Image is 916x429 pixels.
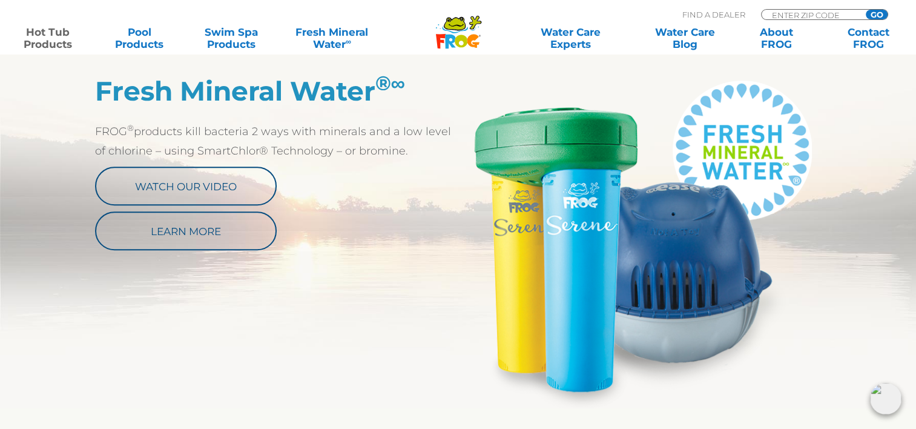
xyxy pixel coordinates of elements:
a: Water CareBlog [649,26,720,50]
sup: ® [127,123,134,133]
a: Water CareExperts [513,26,628,50]
img: openIcon [870,383,901,414]
sup: ® [375,71,406,95]
input: GO [866,10,888,19]
a: Fresh MineralWater∞ [288,26,377,50]
a: Swim SpaProducts [196,26,267,50]
a: Hot TubProducts [12,26,84,50]
a: ContactFROG [832,26,904,50]
a: PoolProducts [104,26,176,50]
a: Watch Our Video [95,167,277,205]
p: FROG products kill bacteria 2 ways with minerals and a low level of chlorine – using SmartChlor® ... [95,122,458,161]
a: Learn More [95,211,277,250]
p: Find A Dealer [682,9,745,20]
sup: ∞ [346,37,351,46]
em: ∞ [391,71,406,95]
img: Serene_@ease_FMW [458,75,822,408]
a: AboutFROG [741,26,812,50]
input: Zip Code Form [771,10,852,20]
h2: Fresh Mineral Water [95,75,458,107]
